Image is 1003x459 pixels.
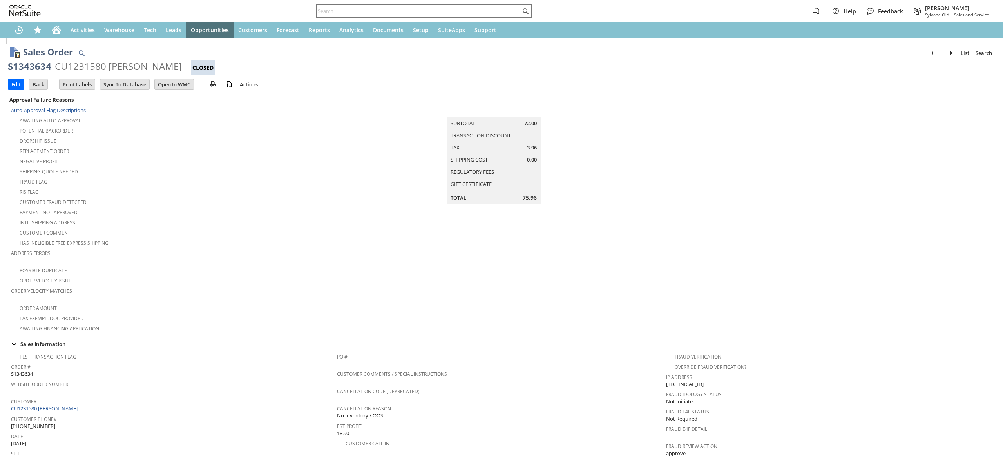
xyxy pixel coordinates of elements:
[277,26,299,34] span: Forecast
[20,277,71,284] a: Order Velocity Issue
[666,426,707,432] a: Fraud E4F Detail
[8,339,995,349] td: Sales Information
[11,398,36,405] a: Customer
[71,26,95,34] span: Activities
[20,168,78,175] a: Shipping Quote Needed
[20,148,69,155] a: Replacement Order
[161,22,186,38] a: Leads
[524,120,537,127] span: 72.00
[33,25,42,35] svg: Shortcuts
[11,107,86,114] a: Auto-Approval Flag Descriptions
[11,250,51,257] a: Address Errors
[224,80,234,89] img: add-record.svg
[11,288,72,294] a: Order Velocity Matches
[100,22,139,38] a: Warehouse
[20,117,81,124] a: Awaiting Auto-Approval
[20,219,75,226] a: Intl. Shipping Address
[666,374,692,381] a: IP Address
[11,364,31,370] a: Order #
[337,405,391,412] a: Cancellation Reason
[346,440,389,447] a: Customer Call-in
[11,433,23,440] a: Date
[60,79,95,89] input: Print Labels
[11,381,68,388] a: Website Order Number
[14,25,24,35] svg: Recent Records
[11,405,80,412] a: CU1231580 [PERSON_NAME]
[666,443,717,450] a: Fraud Review Action
[666,450,686,457] span: approve
[139,22,161,38] a: Tech
[11,416,57,423] a: Customer Phone#
[23,46,73,58] h1: Sales Order
[8,95,334,105] div: Approval Failure Reasons
[20,353,76,360] a: Test Transaction Flag
[666,398,696,405] span: Not Initiated
[337,388,420,395] a: Cancellation Code (deprecated)
[335,22,368,38] a: Analytics
[666,391,722,398] a: Fraud Idology Status
[951,12,952,18] span: -
[408,22,433,38] a: Setup
[337,412,383,419] span: No Inventory / OOS
[527,156,537,164] span: 0.00
[925,4,989,12] span: [PERSON_NAME]
[675,364,746,370] a: Override Fraud Verification?
[373,26,404,34] span: Documents
[11,423,55,430] span: [PHONE_NUMBER]
[972,47,995,59] a: Search
[945,48,954,58] img: Next
[844,7,856,15] span: Help
[11,450,20,457] a: Site
[166,26,181,34] span: Leads
[104,26,134,34] span: Warehouse
[929,48,939,58] img: Previous
[878,7,903,15] span: Feedback
[666,408,709,415] a: Fraud E4F Status
[474,26,496,34] span: Support
[451,168,494,175] a: Regulatory Fees
[272,22,304,38] a: Forecast
[451,120,475,127] a: Subtotal
[337,353,348,360] a: PO #
[8,339,992,349] div: Sales Information
[925,12,949,18] span: Sylvane Old
[47,22,66,38] a: Home
[337,423,362,430] a: Est Profit
[144,26,156,34] span: Tech
[451,132,511,139] a: Transaction Discount
[8,79,24,89] input: Edit
[20,209,78,216] a: Payment not approved
[191,60,215,75] div: Closed
[438,26,465,34] span: SuiteApps
[337,430,349,437] span: 18.90
[20,138,56,144] a: Dropship Issue
[527,144,537,151] span: 3.96
[368,22,408,38] a: Documents
[55,60,182,73] div: CU1231580 [PERSON_NAME]
[954,12,989,18] span: Sales and Service
[11,370,33,378] span: S1343634
[20,229,71,236] a: Customer Comment
[451,180,492,188] a: Gift Certificate
[339,26,364,34] span: Analytics
[77,48,86,58] img: Quick Find
[523,194,537,202] span: 75.96
[191,26,229,34] span: Opportunities
[20,267,67,274] a: Possible Duplicate
[451,156,488,163] a: Shipping Cost
[234,22,272,38] a: Customers
[317,6,521,16] input: Search
[238,26,267,34] span: Customers
[20,315,84,322] a: Tax Exempt. Doc Provided
[100,79,149,89] input: Sync To Database
[9,5,41,16] svg: logo
[309,26,330,34] span: Reports
[66,22,100,38] a: Activities
[337,371,447,377] a: Customer Comments / Special Instructions
[155,79,194,89] input: Open In WMC
[470,22,501,38] a: Support
[413,26,429,34] span: Setup
[304,22,335,38] a: Reports
[521,6,530,16] svg: Search
[451,144,460,151] a: Tax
